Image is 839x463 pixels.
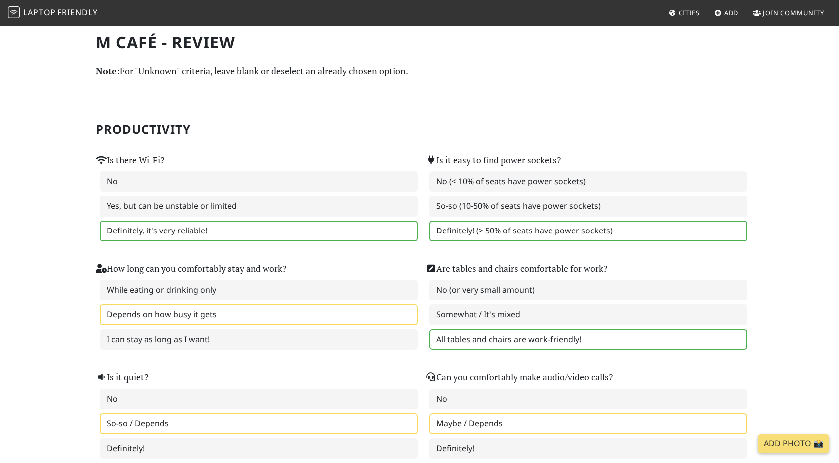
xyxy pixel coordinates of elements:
label: Maybe / Depends [429,413,747,434]
label: Definitely, it's very reliable! [100,221,418,241]
label: Definitely! [100,438,418,459]
label: Is it easy to find power sockets? [425,153,561,167]
label: So-so (10-50% of seats have power sockets) [429,196,747,217]
label: Can you comfortably make audio/video calls? [425,370,613,384]
label: Is there Wi-Fi? [96,153,164,167]
label: Definitely! [429,438,747,459]
label: So-so / Depends [100,413,418,434]
strong: Note: [96,65,120,77]
a: Add [710,4,743,22]
label: While eating or drinking only [100,280,418,301]
label: Somewhat / It's mixed [429,304,747,325]
span: Laptop [23,7,56,18]
label: Are tables and chairs comfortable for work? [425,262,607,276]
a: Join Community [749,4,828,22]
label: Yes, but can be unstable or limited [100,196,418,217]
p: For "Unknown" criteria, leave blank or deselect an already chosen option. [96,64,743,78]
a: LaptopFriendly LaptopFriendly [8,4,98,22]
label: No [100,171,418,192]
label: No (< 10% of seats have power sockets) [429,171,747,192]
h1: M Café - Review [96,33,743,52]
label: Is it quiet? [96,370,148,384]
h2: Productivity [96,122,743,137]
label: Definitely! (> 50% of seats have power sockets) [429,221,747,241]
span: Add [724,8,739,17]
label: No (or very small amount) [429,280,747,301]
label: No [100,389,418,410]
label: How long can you comfortably stay and work? [96,262,286,276]
a: Cities [665,4,704,22]
a: Add Photo 📸 [758,434,829,453]
label: I can stay as long as I want! [100,329,418,350]
span: Friendly [57,7,97,18]
label: No [429,389,747,410]
img: LaptopFriendly [8,6,20,18]
span: Cities [679,8,700,17]
label: Depends on how busy it gets [100,304,418,325]
span: Join Community [763,8,824,17]
label: All tables and chairs are work-friendly! [429,329,747,350]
